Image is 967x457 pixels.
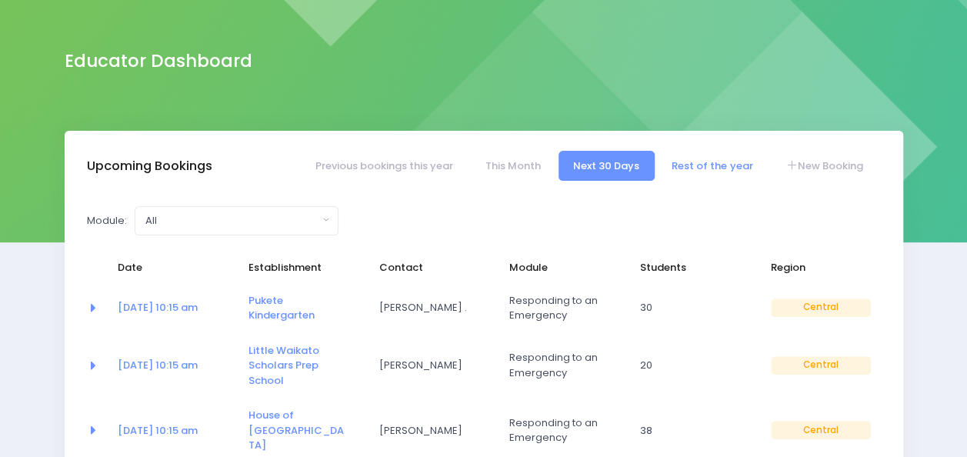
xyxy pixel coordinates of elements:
a: This Month [470,151,555,181]
span: 38 [640,423,740,439]
td: Central [761,283,881,333]
td: 30 [630,283,761,333]
span: Establishment [248,260,348,275]
span: Central [771,299,871,317]
a: Little Waikato Scholars Prep School [248,343,319,388]
span: Students [640,260,740,275]
a: House of [GEOGRAPHIC_DATA] [248,408,344,452]
div: All [145,213,318,228]
span: [PERSON_NAME] [378,358,478,373]
td: Responding to an Emergency [499,333,630,399]
a: Pukete Kindergarten [248,293,315,323]
a: [DATE] 10:15 am [118,358,198,372]
span: Date [118,260,218,275]
h2: Educator Dashboard [65,51,252,72]
a: Previous bookings this year [300,151,468,181]
td: <a href="https://app.stjis.org.nz/establishments/200331" class="font-weight-bold">Pukete Kinderga... [238,283,369,333]
span: [PERSON_NAME] . [378,300,478,315]
span: Responding to an Emergency [509,350,609,380]
span: Central [771,421,871,439]
a: [DATE] 10:15 am [118,300,198,315]
td: <a href="https://app.stjis.org.nz/bookings/523833" class="font-weight-bold">08 Sep at 10:15 am</a> [108,283,238,333]
span: [PERSON_NAME] [378,423,478,439]
span: Contact [378,260,478,275]
td: 20 [630,333,761,399]
td: Responding to an Emergency [499,283,630,333]
td: <a href="https://app.stjis.org.nz/establishments/201655" class="font-weight-bold">Little Waikato ... [238,333,369,399]
a: Next 30 Days [559,151,655,181]
span: Module [509,260,609,275]
span: Responding to an Emergency [509,415,609,445]
a: [DATE] 10:15 am [118,423,198,438]
td: Central [761,333,881,399]
span: 20 [640,358,740,373]
a: New Booking [770,151,878,181]
label: Module: [87,213,127,228]
a: Rest of the year [657,151,768,181]
h3: Upcoming Bookings [87,158,212,174]
span: Responding to an Emergency [509,293,609,323]
span: 30 [640,300,740,315]
span: Region [771,260,871,275]
td: Sarah Telders [368,333,499,399]
span: Central [771,356,871,375]
td: Kylie . [368,283,499,333]
td: <a href="https://app.stjis.org.nz/bookings/523832" class="font-weight-bold">15 Sep at 10:15 am</a> [108,333,238,399]
button: All [135,206,338,235]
